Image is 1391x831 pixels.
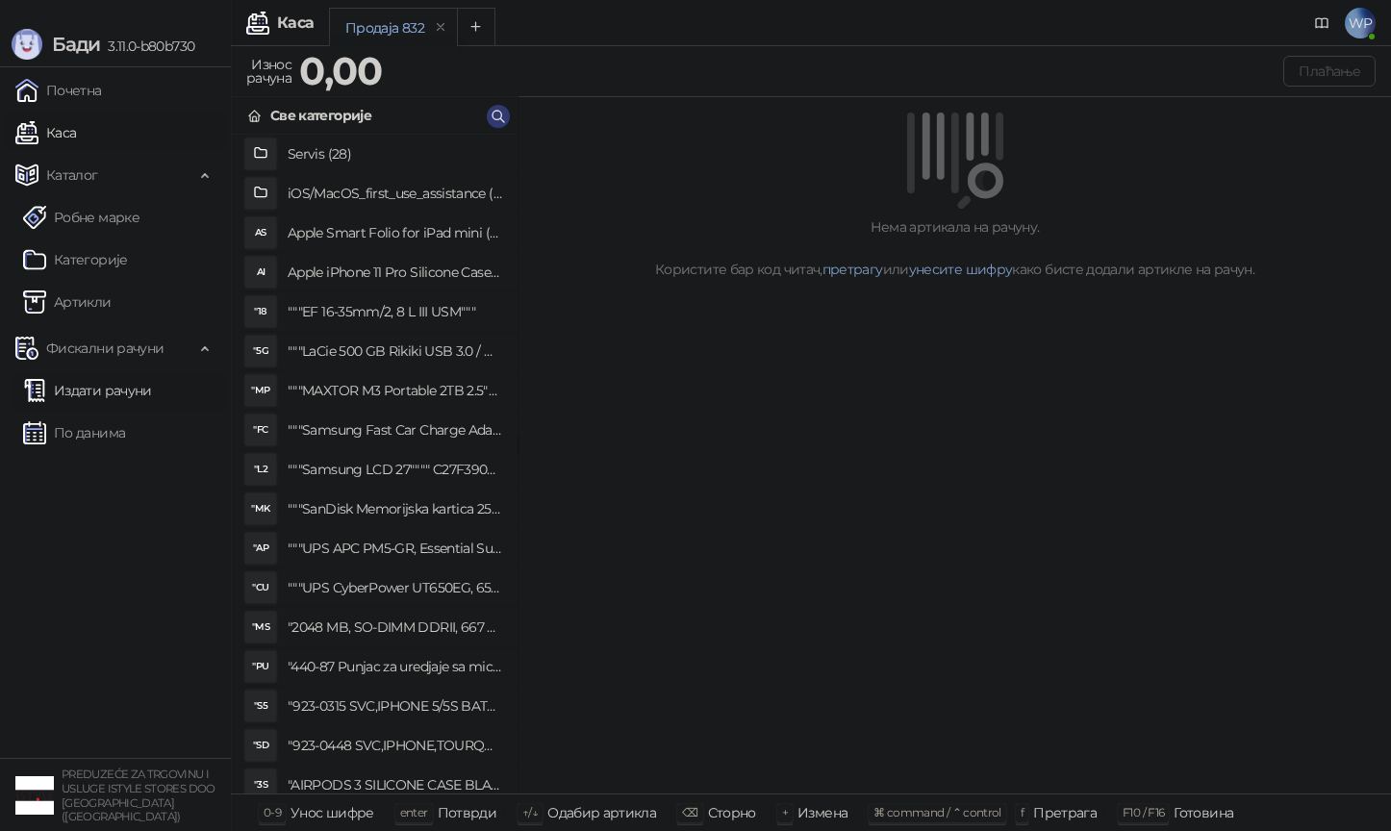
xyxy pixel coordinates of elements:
[288,257,502,288] h4: Apple iPhone 11 Pro Silicone Case - Black
[288,415,502,445] h4: """Samsung Fast Car Charge Adapter, brzi auto punja_, boja crna"""
[245,454,276,485] div: "L2
[682,805,697,819] span: ⌫
[245,296,276,327] div: "18
[542,216,1368,280] div: Нема артикала на рачуну. Користите бар код читач, или како бисте додали артикле на рачун.
[23,240,128,279] a: Категорије
[1021,805,1024,819] span: f
[288,730,502,761] h4: "923-0448 SVC,IPHONE,TOURQUE DRIVER KIT .65KGF- CM Šrafciger "
[23,290,46,314] img: Artikli
[23,283,112,321] a: ArtikliАртикли
[100,38,194,55] span: 3.11.0-b80b730
[345,17,424,38] div: Продаја 832
[23,414,125,452] a: По данима
[547,800,656,825] div: Одабир артикла
[797,800,847,825] div: Измена
[1123,805,1164,819] span: F10 / F16
[245,493,276,524] div: "MK
[288,296,502,327] h4: """EF 16-35mm/2, 8 L III USM"""
[242,52,295,90] div: Износ рачуна
[62,768,215,823] small: PREDUZEĆE ZA TRGOVINU I USLUGE ISTYLE STORES DOO [GEOGRAPHIC_DATA] ([GEOGRAPHIC_DATA])
[245,572,276,603] div: "CU
[245,533,276,564] div: "AP
[46,329,164,367] span: Фискални рачуни
[245,217,276,248] div: AS
[288,454,502,485] h4: """Samsung LCD 27"""" C27F390FHUXEN"""
[288,217,502,248] h4: Apple Smart Folio for iPad mini (A17 Pro) - Sage
[522,805,538,819] span: ↑/↓
[288,138,502,169] h4: Servis (28)
[270,105,371,126] div: Све категорије
[1306,8,1337,38] a: Документација
[288,375,502,406] h4: """MAXTOR M3 Portable 2TB 2.5"""" crni eksterni hard disk HX-M201TCB/GM"""
[288,533,502,564] h4: """UPS APC PM5-GR, Essential Surge Arrest,5 utic_nica"""
[245,612,276,642] div: "MS
[288,691,502,721] h4: "923-0315 SVC,IPHONE 5/5S BATTERY REMOVAL TRAY Držač za iPhone sa kojim se otvara display
[1345,8,1376,38] span: WP
[288,769,502,800] h4: "AIRPODS 3 SILICONE CASE BLACK"
[438,800,497,825] div: Потврди
[428,19,453,36] button: remove
[288,336,502,366] h4: """LaCie 500 GB Rikiki USB 3.0 / Ultra Compact & Resistant aluminum / USB 3.0 / 2.5"""""""
[288,178,502,209] h4: iOS/MacOS_first_use_assistance (4)
[299,47,382,94] strong: 0,00
[400,805,428,819] span: enter
[245,651,276,682] div: "PU
[245,336,276,366] div: "5G
[291,800,374,825] div: Унос шифре
[708,800,756,825] div: Сторно
[909,261,1013,278] a: унесите шифру
[15,776,54,815] img: 64x64-companyLogo-77b92cf4-9946-4f36-9751-bf7bb5fd2c7d.png
[15,71,102,110] a: Почетна
[46,156,98,194] span: Каталог
[288,493,502,524] h4: """SanDisk Memorijska kartica 256GB microSDXC sa SD adapterom SDSQXA1-256G-GN6MA - Extreme PLUS, ...
[245,691,276,721] div: "S5
[245,257,276,288] div: AI
[15,113,76,152] a: Каса
[23,198,139,237] a: Робне марке
[245,769,276,800] div: "3S
[1033,800,1097,825] div: Претрага
[782,805,788,819] span: +
[245,730,276,761] div: "SD
[457,8,495,46] button: Add tab
[288,572,502,603] h4: """UPS CyberPower UT650EG, 650VA/360W , line-int., s_uko, desktop"""
[232,135,518,793] div: grid
[1283,56,1376,87] button: Плаћање
[264,805,281,819] span: 0-9
[288,612,502,642] h4: "2048 MB, SO-DIMM DDRII, 667 MHz, Napajanje 1,8 0,1 V, Latencija CL5"
[277,15,314,31] div: Каса
[822,261,883,278] a: претрагу
[873,805,1001,819] span: ⌘ command / ⌃ control
[288,651,502,682] h4: "440-87 Punjac za uredjaje sa micro USB portom 4/1, Stand."
[52,33,100,56] span: Бади
[23,371,152,410] a: Издати рачуни
[245,415,276,445] div: "FC
[1174,800,1233,825] div: Готовина
[12,29,42,60] img: Logo
[245,375,276,406] div: "MP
